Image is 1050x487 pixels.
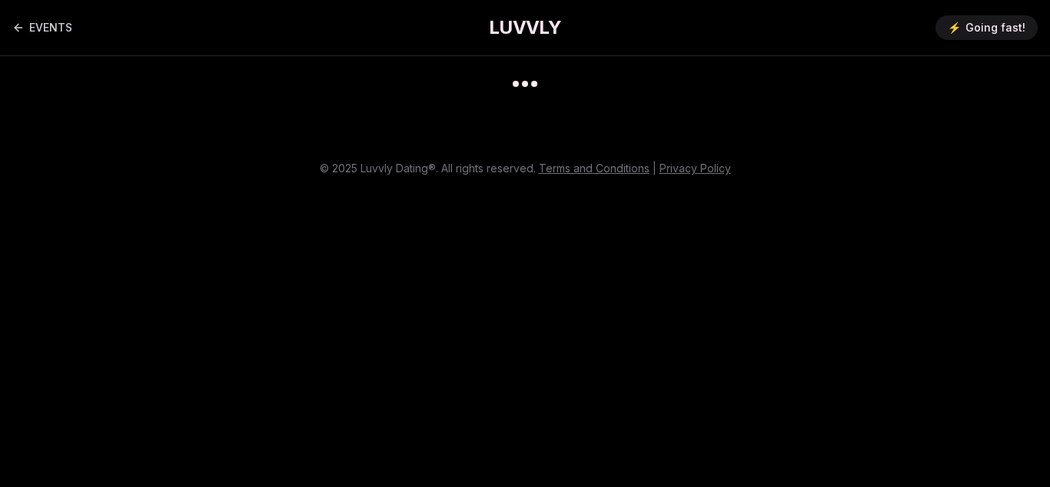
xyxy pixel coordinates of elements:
a: Privacy Policy [660,162,731,175]
span: Going fast! [965,20,1025,35]
span: | [653,162,656,175]
a: Back to events [12,12,72,43]
a: LUVVLY [489,15,561,40]
a: Terms and Conditions [539,162,650,175]
span: ⚡️ [948,20,961,35]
